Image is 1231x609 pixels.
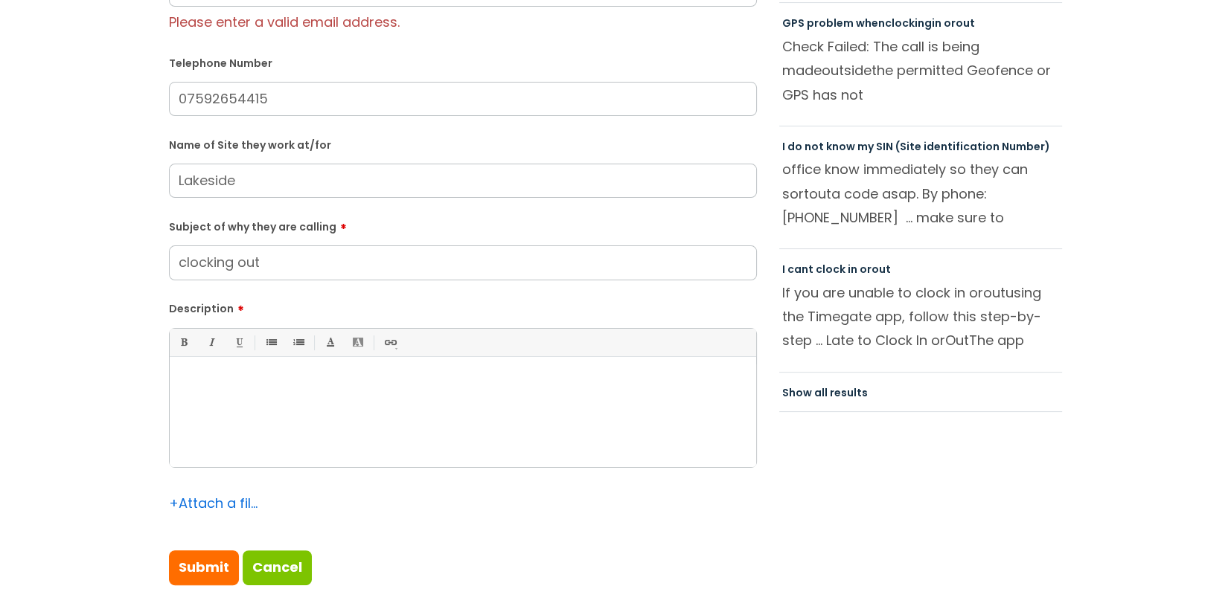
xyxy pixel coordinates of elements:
[169,492,258,515] div: Attach a file
[782,35,1059,106] p: Check Failed: The call is being made the permitted Geofence or GPS has not
[782,16,975,30] a: GPS problem whenclockingin orout
[782,281,1059,352] p: If you are unable to clock in or using the Timegate app, follow this step-by-step ... Late to Clo...
[229,333,248,352] a: Underline(Ctrl-U)
[174,333,193,352] a: Bold (Ctrl-B)
[261,333,280,352] a: • Unordered List (Ctrl-Shift-7)
[380,333,399,352] a: Link
[243,550,312,584] a: Cancel
[169,54,757,70] label: Telephone Number
[169,7,757,34] div: Please enter a valid email address.
[348,333,367,352] a: Back Color
[169,297,757,315] label: Description
[885,16,932,30] span: clocking
[945,331,969,349] span: Out
[983,283,1005,302] span: out
[809,184,831,203] span: out
[956,16,975,30] span: out
[872,262,891,277] span: out
[782,385,868,400] a: Show all results
[169,136,757,152] label: Name of Site they work at/for
[169,550,239,584] input: Submit
[202,333,220,352] a: Italic (Ctrl-I)
[321,333,339,352] a: Font Color
[782,262,891,277] a: I cant clock in orout
[289,333,307,352] a: 1. Ordered List (Ctrl-Shift-8)
[169,216,757,233] label: Subject of why they are calling
[822,61,872,80] span: outside
[782,158,1059,229] p: office know immediately so they can sort a code asap. By phone: [PHONE_NUMBER] ... make sure to c...
[782,139,1050,154] a: I do not know my SIN (Site identification Number)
